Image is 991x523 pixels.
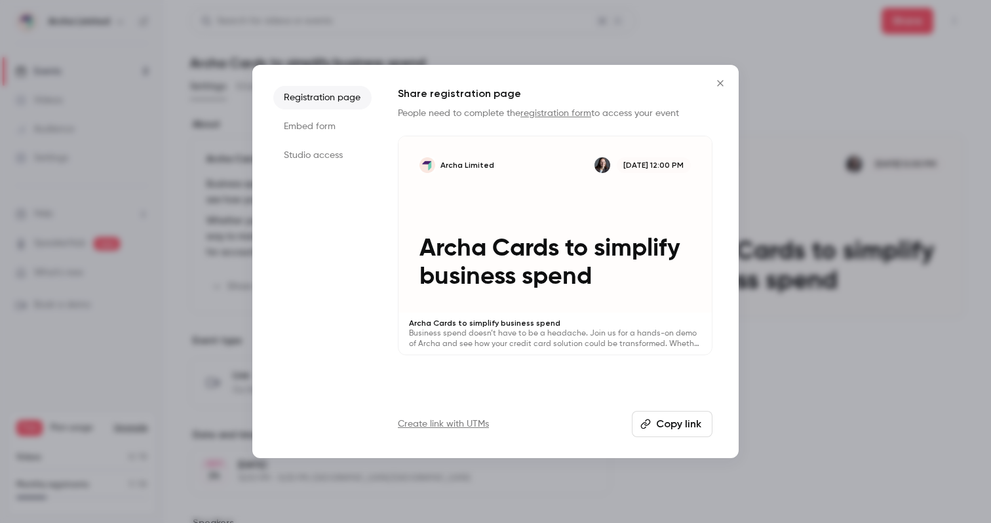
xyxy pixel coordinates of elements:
[520,109,591,118] a: registration form
[273,115,372,138] li: Embed form
[707,70,733,96] button: Close
[273,86,372,109] li: Registration page
[398,417,489,431] a: Create link with UTMs
[398,136,712,355] a: Archa Cards to simplify business spendArcha LimitedEmily Emberson[DATE] 12:00 PMArcha Cards to si...
[632,411,712,437] button: Copy link
[273,144,372,167] li: Studio access
[398,107,712,120] p: People need to complete the to access your event
[440,160,494,170] p: Archa Limited
[409,328,701,349] p: Business spend doesn’t have to be a headache. Join us for a hands-on demo of Archa and see how yo...
[419,157,435,173] img: Archa Cards to simplify business spend
[398,86,712,102] h1: Share registration page
[419,235,691,292] p: Archa Cards to simplify business spend
[594,157,610,173] img: Emily Emberson
[617,157,691,173] span: [DATE] 12:00 PM
[409,318,701,328] p: Archa Cards to simplify business spend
